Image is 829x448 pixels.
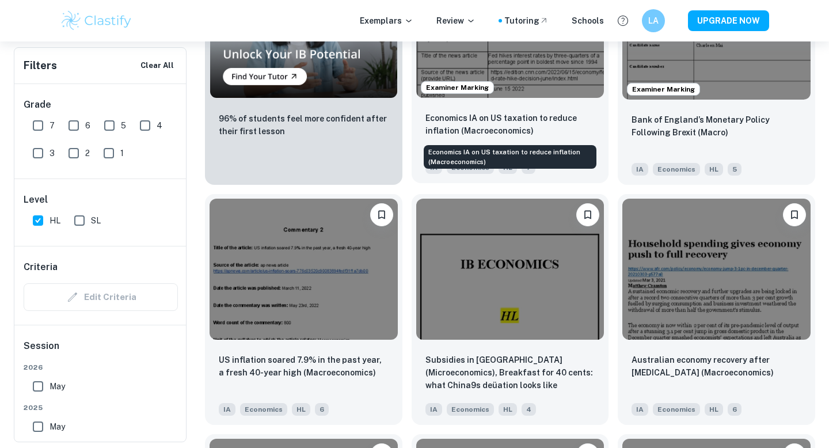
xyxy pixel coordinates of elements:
div: Criteria filters are unavailable when searching by topic [24,283,178,311]
img: Clastify logo [60,9,133,32]
img: Economics IA example thumbnail: Subsidies in Germany (Microeconomics), B [416,199,604,340]
h6: Level [24,193,178,207]
span: 1 [120,147,124,160]
p: 96% of students feel more confident after their first lesson [219,112,389,138]
span: HL [50,214,60,227]
span: 7 [50,119,55,132]
span: 5 [728,163,741,176]
span: 4 [157,119,162,132]
span: May [50,420,65,433]
span: Examiner Marking [628,84,699,94]
span: SL [91,214,101,227]
p: Bank of England’s Monetary Policy Following Brexit (Macro) [632,113,801,139]
button: Bookmark [576,203,599,226]
span: 6 [315,403,329,416]
img: Economics IA example thumbnail: US inflation soared 7.9% in the past yea [210,199,398,340]
span: IA [632,403,648,416]
a: BookmarkSubsidies in Germany (Microeconomics), Breakfast for 40 cents: what China9s deüation look... [412,194,609,425]
button: UPGRADE NOW [688,10,769,31]
h6: Filters [24,58,57,74]
span: Economics [447,403,494,416]
span: HL [499,403,517,416]
p: Australian economy recovery after COVID-19 (Macroeconomics) [632,354,801,379]
button: Bookmark [370,203,393,226]
p: Review [436,14,476,27]
span: Economics [240,403,287,416]
span: Economics [653,403,700,416]
span: 2026 [24,362,178,373]
span: IA [425,403,442,416]
h6: Criteria [24,260,58,274]
button: LA [642,9,665,32]
img: Economics IA example thumbnail: Australian economy recovery after COVID- [622,199,811,340]
span: Examiner Marking [421,82,493,93]
p: Exemplars [360,14,413,27]
h6: Grade [24,98,178,112]
span: May [50,380,65,393]
span: 6 [85,119,90,132]
span: HL [292,403,310,416]
span: 5 [121,119,126,132]
div: Economics IA on US taxation to reduce inflation (Macroeconomics) [424,145,596,169]
a: BookmarkAustralian economy recovery after COVID-19 (Macroeconomics)IAEconomicsHL6 [618,194,815,425]
span: 3 [50,147,55,160]
span: IA [219,403,235,416]
span: Economics [653,163,700,176]
span: HL [705,403,723,416]
span: HL [705,163,723,176]
h6: LA [647,14,660,27]
span: 6 [728,403,741,416]
button: Clear All [138,57,177,74]
p: US inflation soared 7.9% in the past year, a fresh 40-year high (Macroeconomics) [219,354,389,379]
a: Schools [572,14,604,27]
p: Economics IA on US taxation to reduce inflation (Macroeconomics) [425,112,595,137]
a: Tutoring [504,14,549,27]
span: 4 [522,403,536,416]
a: BookmarkUS inflation soared 7.9% in the past year, a fresh 40-year high (Macroeconomics)IAEconomi... [205,194,402,425]
button: Help and Feedback [613,11,633,31]
span: 2025 [24,403,178,413]
span: 2 [85,147,90,160]
span: IA [632,163,648,176]
p: Subsidies in Germany (Microeconomics), Breakfast for 40 cents: what China9s deüation looks like (... [425,354,595,393]
h6: Session [24,339,178,362]
button: Bookmark [783,203,806,226]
